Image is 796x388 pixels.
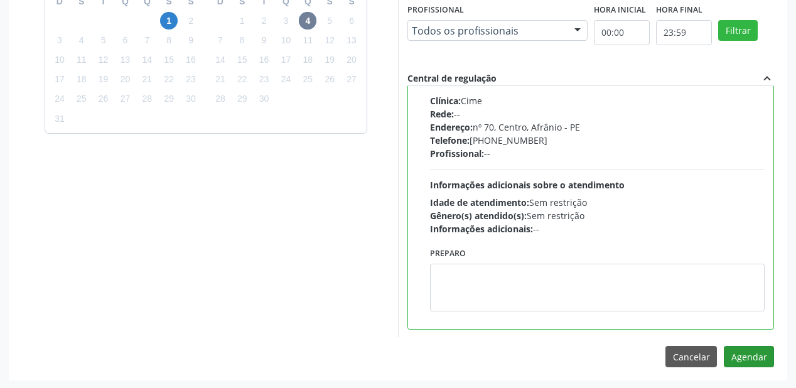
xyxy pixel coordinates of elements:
[343,71,360,89] span: sábado, 27 de setembro de 2025
[255,90,273,108] span: terça-feira, 30 de setembro de 2025
[212,71,229,89] span: domingo, 21 de setembro de 2025
[407,1,464,20] label: Profissional
[160,31,178,49] span: sexta-feira, 8 de agosto de 2025
[234,12,251,30] span: segunda-feira, 1 de setembro de 2025
[234,71,251,89] span: segunda-feira, 22 de setembro de 2025
[299,51,316,69] span: quinta-feira, 18 de setembro de 2025
[160,51,178,69] span: sexta-feira, 15 de agosto de 2025
[212,31,229,49] span: domingo, 7 de setembro de 2025
[234,31,251,49] span: segunda-feira, 8 de setembro de 2025
[430,107,765,121] div: --
[51,31,68,49] span: domingo, 3 de agosto de 2025
[343,51,360,69] span: sábado, 20 de setembro de 2025
[430,223,533,235] span: Informações adicionais:
[116,31,134,49] span: quarta-feira, 6 de agosto de 2025
[255,31,273,49] span: terça-feira, 9 de setembro de 2025
[160,71,178,89] span: sexta-feira, 22 de agosto de 2025
[430,222,765,235] div: --
[430,134,765,147] div: [PHONE_NUMBER]
[138,71,156,89] span: quinta-feira, 21 de agosto de 2025
[277,71,294,89] span: quarta-feira, 24 de setembro de 2025
[430,210,527,222] span: Gênero(s) atendido(s):
[51,110,68,127] span: domingo, 31 de agosto de 2025
[51,71,68,89] span: domingo, 17 de agosto de 2025
[321,71,338,89] span: sexta-feira, 26 de setembro de 2025
[138,90,156,108] span: quinta-feira, 28 de agosto de 2025
[116,51,134,69] span: quarta-feira, 13 de agosto de 2025
[594,20,650,45] input: Selecione o horário
[430,95,461,107] span: Clínica:
[182,12,200,30] span: sábado, 2 de agosto de 2025
[430,121,765,134] div: nº 70, Centro, Afrânio - PE
[430,134,470,146] span: Telefone:
[116,71,134,89] span: quarta-feira, 20 de agosto de 2025
[430,179,625,191] span: Informações adicionais sobre o atendimento
[760,72,774,85] i: expand_less
[430,244,466,264] label: Preparo
[594,1,646,20] label: Hora inicial
[343,31,360,49] span: sábado, 13 de setembro de 2025
[255,51,273,69] span: terça-feira, 16 de setembro de 2025
[321,31,338,49] span: sexta-feira, 12 de setembro de 2025
[321,51,338,69] span: sexta-feira, 19 de setembro de 2025
[234,90,251,108] span: segunda-feira, 29 de setembro de 2025
[277,51,294,69] span: quarta-feira, 17 de setembro de 2025
[665,346,717,367] button: Cancelar
[234,51,251,69] span: segunda-feira, 15 de setembro de 2025
[138,51,156,69] span: quinta-feira, 14 de agosto de 2025
[407,72,497,85] div: Central de regulação
[277,12,294,30] span: quarta-feira, 3 de setembro de 2025
[95,90,112,108] span: terça-feira, 26 de agosto de 2025
[299,12,316,30] span: quinta-feira, 4 de setembro de 2025
[321,12,338,30] span: sexta-feira, 5 de setembro de 2025
[73,90,90,108] span: segunda-feira, 25 de agosto de 2025
[718,20,758,41] button: Filtrar
[212,90,229,108] span: domingo, 28 de setembro de 2025
[299,31,316,49] span: quinta-feira, 11 de setembro de 2025
[182,31,200,49] span: sábado, 9 de agosto de 2025
[73,51,90,69] span: segunda-feira, 11 de agosto de 2025
[73,71,90,89] span: segunda-feira, 18 de agosto de 2025
[212,51,229,69] span: domingo, 14 de setembro de 2025
[255,12,273,30] span: terça-feira, 2 de setembro de 2025
[51,51,68,69] span: domingo, 10 de agosto de 2025
[299,71,316,89] span: quinta-feira, 25 de setembro de 2025
[138,31,156,49] span: quinta-feira, 7 de agosto de 2025
[430,197,529,208] span: Idade de atendimento:
[343,12,360,30] span: sábado, 6 de setembro de 2025
[430,148,484,159] span: Profissional:
[656,1,702,20] label: Hora final
[430,94,765,107] div: Cime
[412,24,562,37] span: Todos os profissionais
[255,71,273,89] span: terça-feira, 23 de setembro de 2025
[95,51,112,69] span: terça-feira, 12 de agosto de 2025
[182,90,200,108] span: sábado, 30 de agosto de 2025
[656,20,712,45] input: Selecione o horário
[430,147,765,160] div: --
[430,121,473,133] span: Endereço:
[51,90,68,108] span: domingo, 24 de agosto de 2025
[430,196,765,209] div: Sem restrição
[116,90,134,108] span: quarta-feira, 27 de agosto de 2025
[430,209,765,222] div: Sem restrição
[724,346,774,367] button: Agendar
[160,90,178,108] span: sexta-feira, 29 de agosto de 2025
[95,31,112,49] span: terça-feira, 5 de agosto de 2025
[73,31,90,49] span: segunda-feira, 4 de agosto de 2025
[277,31,294,49] span: quarta-feira, 10 de setembro de 2025
[160,12,178,30] span: sexta-feira, 1 de agosto de 2025
[182,71,200,89] span: sábado, 23 de agosto de 2025
[95,71,112,89] span: terça-feira, 19 de agosto de 2025
[430,108,454,120] span: Rede:
[182,51,200,69] span: sábado, 16 de agosto de 2025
